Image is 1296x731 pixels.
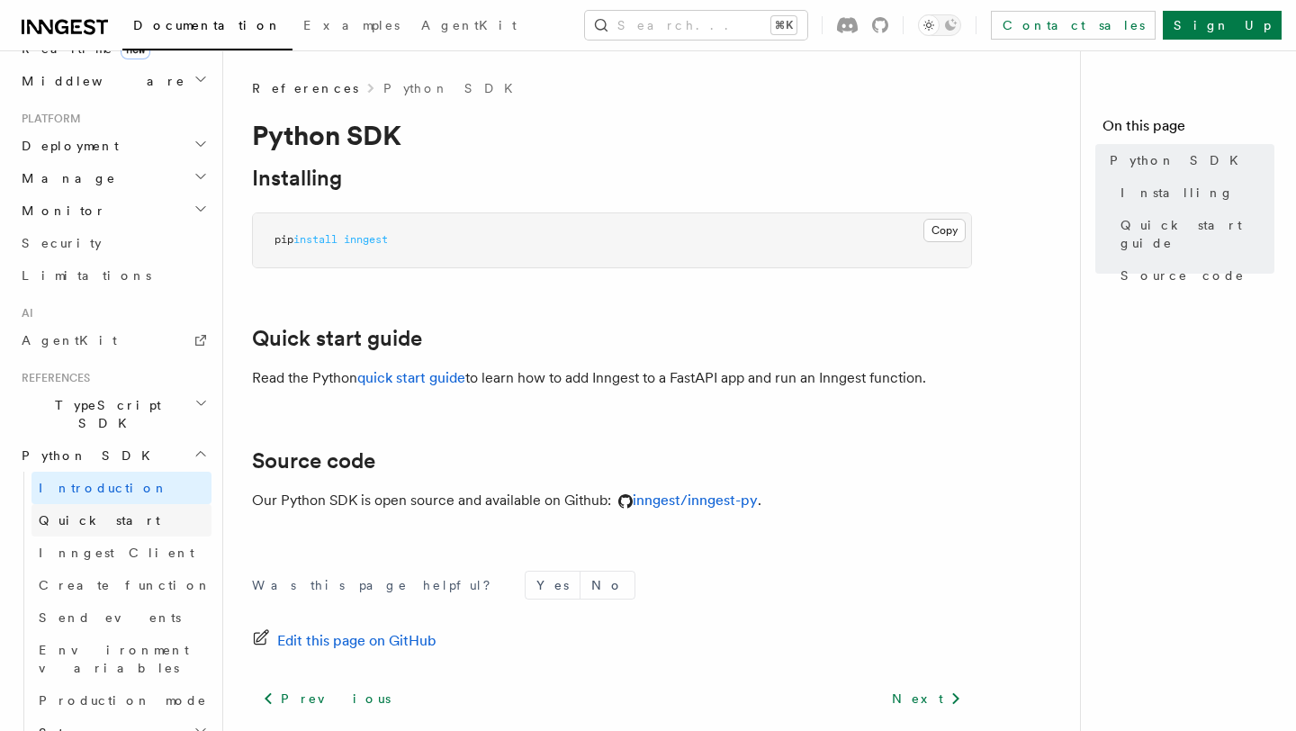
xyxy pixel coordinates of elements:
[1113,259,1274,292] a: Source code
[585,11,807,40] button: Search...⌘K
[1120,216,1274,252] span: Quick start guide
[22,236,102,250] span: Security
[14,194,211,227] button: Monitor
[14,389,211,439] button: TypeScript SDK
[14,396,194,432] span: TypeScript SDK
[252,488,972,513] p: Our Python SDK is open source and available on Github: .
[31,684,211,717] a: Production mode
[252,326,422,351] a: Quick start guide
[274,233,293,246] span: pip
[39,513,160,528] span: Quick start
[14,371,90,385] span: References
[1113,176,1274,209] a: Installing
[14,130,211,162] button: Deployment
[410,5,527,49] a: AgentKit
[1163,11,1282,40] a: Sign Up
[39,643,189,675] span: Environment variables
[14,202,106,220] span: Monitor
[14,227,211,259] a: Security
[580,572,634,599] button: No
[133,18,282,32] span: Documentation
[252,79,358,97] span: References
[277,628,436,654] span: Edit this page on GitHub
[881,682,972,715] a: Next
[31,504,211,537] a: Quick start
[421,18,517,32] span: AgentKit
[252,682,400,715] a: Previous
[39,481,168,495] span: Introduction
[252,448,375,474] a: Source code
[39,546,194,560] span: Inngest Client
[526,572,580,599] button: Yes
[22,268,151,283] span: Limitations
[303,18,400,32] span: Examples
[14,259,211,292] a: Limitations
[292,5,410,49] a: Examples
[14,112,81,126] span: Platform
[252,119,972,151] h1: Python SDK
[1102,144,1274,176] a: Python SDK
[344,233,388,246] span: inngest
[252,628,436,654] a: Edit this page on GitHub
[31,537,211,569] a: Inngest Client
[991,11,1156,40] a: Contact sales
[383,79,524,97] a: Python SDK
[1102,115,1274,144] h4: On this page
[39,610,181,625] span: Send events
[293,233,337,246] span: install
[14,137,119,155] span: Deployment
[39,693,207,708] span: Production mode
[771,16,796,34] kbd: ⌘K
[122,5,292,50] a: Documentation
[31,601,211,634] a: Send events
[1120,266,1245,284] span: Source code
[252,365,972,391] p: Read the Python to learn how to add Inngest to a FastAPI app and run an Inngest function.
[31,472,211,504] a: Introduction
[31,634,211,684] a: Environment variables
[14,447,161,465] span: Python SDK
[22,333,117,347] span: AgentKit
[39,578,211,592] span: Create function
[14,65,211,97] button: Middleware
[1113,209,1274,259] a: Quick start guide
[611,492,758,509] a: inngest/inngest-py
[14,306,33,320] span: AI
[923,219,966,242] button: Copy
[918,14,961,36] button: Toggle dark mode
[14,162,211,194] button: Manage
[252,576,503,594] p: Was this page helpful?
[252,166,342,191] a: Installing
[357,369,465,386] a: quick start guide
[31,569,211,601] a: Create function
[14,72,185,90] span: Middleware
[14,324,211,356] a: AgentKit
[14,439,211,472] button: Python SDK
[14,169,116,187] span: Manage
[1120,184,1234,202] span: Installing
[1110,151,1249,169] span: Python SDK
